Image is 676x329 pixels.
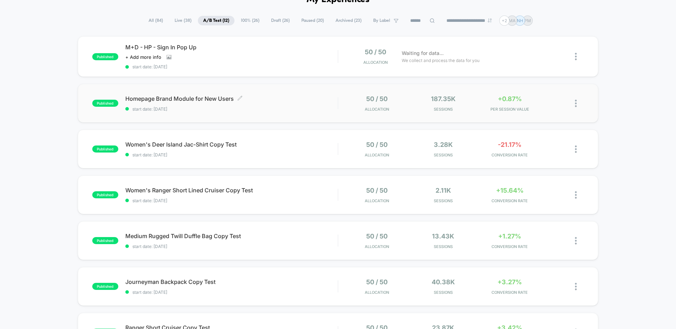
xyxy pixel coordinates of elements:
p: NH [517,18,523,23]
span: Homepage Brand Module for New Users [125,95,338,102]
span: 50 / 50 [366,278,388,286]
span: 100% ( 26 ) [236,16,265,25]
span: Allocation [365,198,389,203]
span: 40.38k [432,278,455,286]
span: published [92,237,118,244]
span: 3.28k [434,141,453,148]
span: start date: [DATE] [125,106,338,112]
div: + 2 [499,15,509,26]
img: close [575,100,577,107]
span: Women's Deer Island Jac-Shirt Copy Test [125,141,338,148]
span: A/B Test ( 12 ) [198,16,234,25]
span: Sessions [412,107,475,112]
span: -21.17% [498,141,521,148]
span: start date: [DATE] [125,64,338,69]
span: Draft ( 26 ) [266,16,295,25]
span: 50 / 50 [366,141,388,148]
span: +15.64% [496,187,524,194]
span: CONVERSION RATE [478,153,541,157]
span: 50 / 50 [365,48,386,56]
span: start date: [DATE] [125,198,338,203]
span: published [92,191,118,198]
span: published [92,145,118,153]
span: +1.27% [498,232,521,240]
span: published [92,283,118,290]
span: Sessions [412,153,475,157]
span: published [92,100,118,107]
span: start date: [DATE] [125,244,338,249]
span: Journeyman Backpack Copy Test [125,278,338,285]
img: close [575,191,577,199]
span: +0.87% [498,95,522,103]
span: Waiting for data... [402,49,444,57]
span: 187.35k [431,95,456,103]
img: close [575,237,577,244]
span: CONVERSION RATE [478,290,541,295]
span: Allocation [365,244,389,249]
img: close [575,53,577,60]
span: Medium Rugged Twill Duffle Bag Copy Test [125,232,338,240]
span: By Label [373,18,390,23]
span: 13.43k [432,232,454,240]
span: PER SESSION VALUE [478,107,541,112]
span: Archived ( 23 ) [330,16,367,25]
span: + Add more info [125,54,161,60]
p: PM [524,18,531,23]
span: Allocation [365,107,389,112]
span: published [92,53,118,60]
span: M+D - HP - Sign In Pop Up [125,44,338,51]
span: Allocation [365,153,389,157]
span: CONVERSION RATE [478,244,541,249]
span: +3.27% [497,278,522,286]
img: end [488,18,492,23]
span: All ( 84 ) [143,16,168,25]
span: Women's Ranger Short Lined Cruiser Copy Test [125,187,338,194]
span: 50 / 50 [366,232,388,240]
span: We collect and process the data for you [402,57,480,64]
span: Paused ( 20 ) [296,16,329,25]
span: start date: [DATE] [125,290,338,295]
span: 2.11k [436,187,451,194]
span: Allocation [365,290,389,295]
img: close [575,145,577,153]
span: start date: [DATE] [125,152,338,157]
img: close [575,283,577,290]
span: 50 / 50 [366,95,388,103]
span: Sessions [412,198,475,203]
p: MA [509,18,515,23]
span: Sessions [412,290,475,295]
span: Live ( 38 ) [169,16,197,25]
span: CONVERSION RATE [478,198,541,203]
span: 50 / 50 [366,187,388,194]
span: Sessions [412,244,475,249]
span: Allocation [363,60,388,65]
